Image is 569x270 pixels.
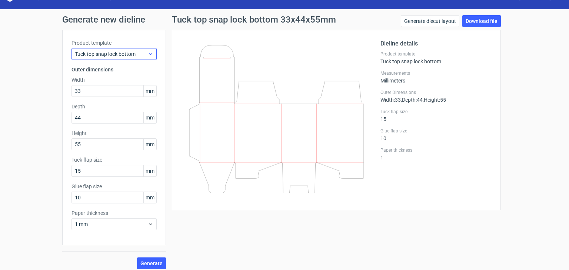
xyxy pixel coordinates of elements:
h1: Generate new dieline [62,15,507,24]
div: 1 [380,147,492,161]
label: Paper thickness [71,209,157,217]
button: Generate [137,257,166,269]
label: Product template [71,39,157,47]
label: Product template [380,51,492,57]
a: Generate diecut layout [401,15,459,27]
span: mm [143,85,156,97]
span: Width : 33 [380,97,401,103]
span: mm [143,139,156,150]
label: Paper thickness [380,147,492,153]
div: Tuck top snap lock bottom [380,51,492,64]
span: mm [143,112,156,123]
label: Glue flap size [71,183,157,190]
label: Height [71,129,157,137]
div: 15 [380,109,492,122]
span: mm [143,165,156,176]
h3: Outer dimensions [71,66,157,73]
div: Millimeters [380,70,492,84]
span: , Depth : 44 [401,97,423,103]
label: Tuck flap size [380,109,492,115]
span: 1 mm [75,220,148,228]
span: , Height : 55 [423,97,446,103]
span: Generate [140,261,163,266]
span: mm [143,192,156,203]
h2: Dieline details [380,39,492,48]
label: Depth [71,103,157,110]
span: Tuck top snap lock bottom [75,50,148,58]
label: Width [71,76,157,84]
a: Download file [462,15,501,27]
div: 10 [380,128,492,141]
label: Measurements [380,70,492,76]
label: Tuck flap size [71,156,157,163]
label: Outer Dimensions [380,90,492,95]
label: Glue flap size [380,128,492,134]
h1: Tuck top snap lock bottom 33x44x55mm [172,15,336,24]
